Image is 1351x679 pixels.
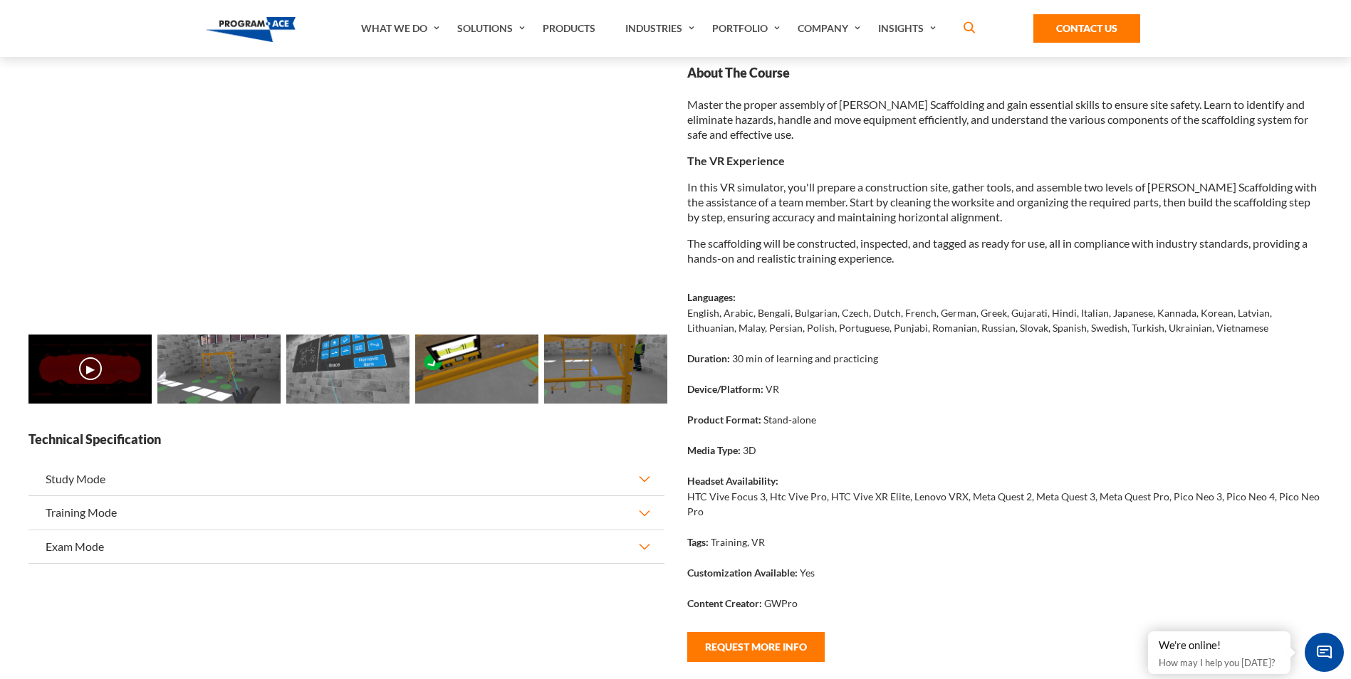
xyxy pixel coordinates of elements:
strong: Languages: [687,291,736,303]
button: Training Mode [28,496,664,529]
p: HTC Vive Focus 3, Htc Vive Pro, HTC Vive XR Elite, Lenovo VRX, Meta Quest 2, Meta Quest 3, Meta Q... [687,489,1323,519]
strong: About The Course [687,64,1323,82]
strong: Customization Available: [687,567,798,579]
p: Yes [800,565,815,580]
p: English, Arabic, Bengali, Bulgarian, Czech, Dutch, French, German, Greek, Gujarati, Hindi, Italia... [687,305,1323,335]
p: Stand-alone [763,412,816,427]
strong: Product Format: [687,414,761,426]
a: Contact Us [1033,14,1140,43]
button: Request More Info [687,632,825,662]
p: In this VR simulator, you'll prepare a construction site, gather tools, and assemble two levels o... [687,179,1323,224]
p: VR [766,381,779,396]
strong: Duration: [687,352,730,364]
span: Chat Widget [1305,633,1344,672]
p: Master the proper assembly of [PERSON_NAME] Scaffolding and gain essential skills to ensure site ... [687,97,1323,142]
p: The VR Experience [687,153,1323,168]
strong: Content Creator: [687,597,762,609]
img: Bakers Scaffolding Assembly VR Training - Preview 2 [286,335,410,404]
img: Bakers Scaffolding Assembly VR Training - Preview 1 [157,335,281,404]
strong: Device/Platform: [687,383,763,395]
img: Bakers Scaffolding Assembly VR Training - Video 0 [28,335,152,404]
img: Bakers Scaffolding Assembly VR Training - Preview 3 [415,335,538,404]
strong: Media Type: [687,444,741,456]
div: We're online! [1159,638,1280,653]
p: Training, VR [711,535,765,549]
p: The scaffolding will be constructed, inspected, and tagged as ready for use, all in compliance wi... [687,236,1323,265]
button: Exam Mode [28,530,664,563]
button: Study Mode [28,463,664,495]
strong: Technical Specification [28,431,664,448]
p: How may I help you [DATE]? [1159,654,1280,671]
strong: Tags: [687,536,709,548]
button: ▶ [79,357,102,380]
p: GWPro [764,596,798,611]
p: 3D [743,443,756,458]
img: Bakers Scaffolding Assembly VR Training - Preview 4 [544,335,667,404]
strong: Headset Availability: [687,475,778,487]
p: 30 min of learning and practicing [732,351,878,366]
img: Program-Ace [206,17,296,42]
